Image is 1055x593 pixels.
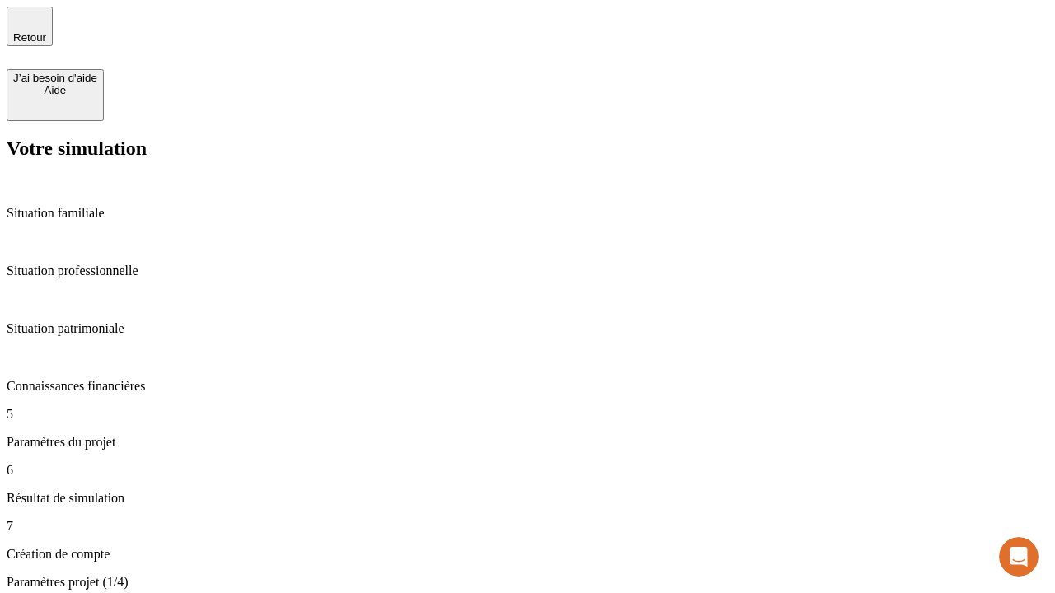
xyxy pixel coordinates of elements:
button: Retour [7,7,53,46]
p: Situation professionnelle [7,264,1048,278]
p: 5 [7,407,1048,422]
div: Vous avez besoin d’aide ? [17,14,406,27]
p: Situation patrimoniale [7,321,1048,336]
div: L’équipe répond généralement dans un délai de quelques minutes. [17,27,406,44]
span: Retour [13,31,46,44]
p: Situation familiale [7,206,1048,221]
p: Résultat de simulation [7,491,1048,506]
p: Paramètres du projet [7,435,1048,450]
div: Ouvrir le Messenger Intercom [7,7,454,52]
p: 7 [7,519,1048,534]
iframe: Intercom live chat [999,537,1039,577]
p: Création de compte [7,547,1048,562]
div: J’ai besoin d'aide [13,72,97,84]
p: 6 [7,463,1048,478]
div: Aide [13,84,97,96]
button: J’ai besoin d'aideAide [7,69,104,121]
p: Connaissances financières [7,379,1048,394]
h2: Votre simulation [7,138,1048,160]
p: Paramètres projet (1/4) [7,575,1048,590]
